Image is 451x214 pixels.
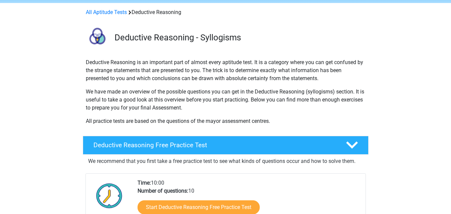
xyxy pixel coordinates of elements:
img: Clock [92,179,126,212]
div: Deductive Reasoning [83,8,368,16]
a: Deductive Reasoning Free Practice Test [80,136,371,155]
a: All Aptitude Tests [86,9,127,15]
p: We recommend that you first take a free practice test to see what kinds of questions occur and ho... [88,157,363,165]
h4: Deductive Reasoning Free Practice Test [93,141,335,149]
img: deductive reasoning [83,24,111,53]
p: Deductive Reasoning is an important part of almost every aptitude test. It is a category where yo... [86,58,366,82]
b: Time: [138,180,151,186]
p: We have made an overview of the possible questions you can get in the Deductive Reasoning (syllog... [86,88,366,112]
p: All practice tests are based on the questions of the mayor assessment centres. [86,117,366,125]
h3: Deductive Reasoning - Syllogisms [115,32,363,43]
b: Number of questions: [138,188,188,194]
